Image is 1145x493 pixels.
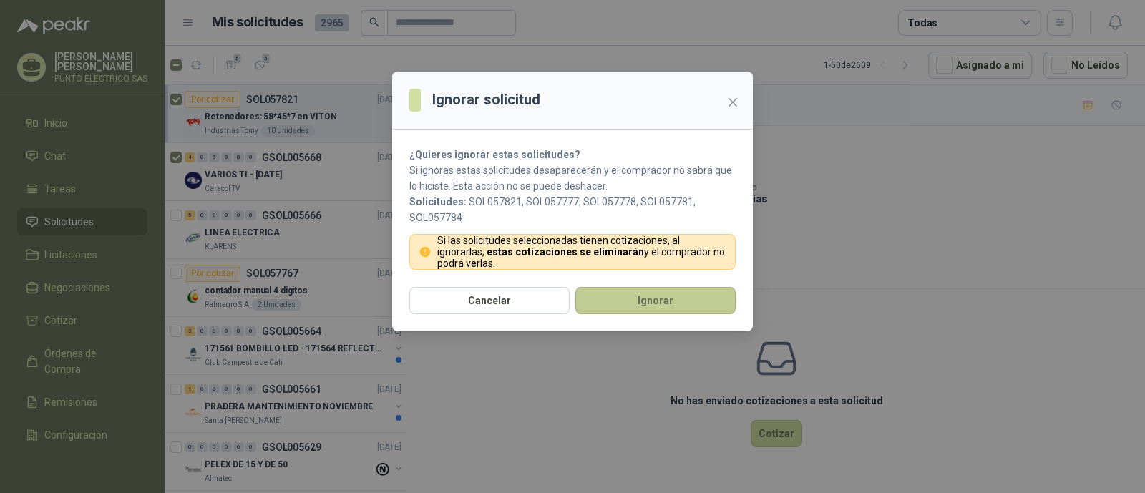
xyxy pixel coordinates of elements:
p: Si ignoras estas solicitudes desaparecerán y el comprador no sabrá que lo hiciste. Esta acción no... [409,162,736,194]
h3: Ignorar solicitud [432,89,540,111]
button: Close [721,91,744,114]
strong: estas cotizaciones se eliminarán [487,246,644,258]
span: close [727,97,739,108]
b: Solicitudes: [409,196,467,208]
p: Si las solicitudes seleccionadas tienen cotizaciones, al ignorarlas, y el comprador no podrá verlas. [437,235,727,269]
button: Ignorar [575,287,736,314]
p: SOL057821, SOL057777, SOL057778, SOL057781, SOL057784 [409,194,736,225]
button: Cancelar [409,287,570,314]
strong: ¿Quieres ignorar estas solicitudes? [409,149,580,160]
